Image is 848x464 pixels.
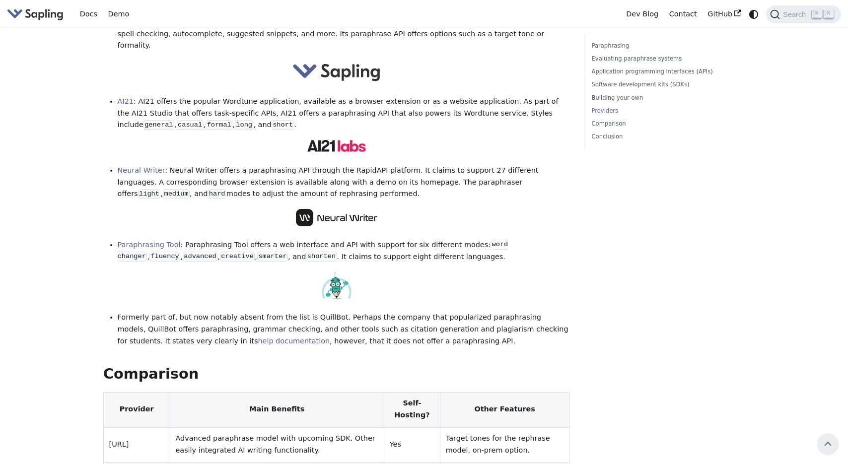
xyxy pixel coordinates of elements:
a: Application programming interfaces (APIs) [592,67,726,76]
a: Comparison [592,119,726,129]
a: Contact [664,6,703,22]
th: Other Features [440,392,569,427]
th: Provider [103,392,170,427]
kbd: K [824,9,834,18]
a: AI21 [118,97,134,105]
img: Sapling.ai [7,7,64,21]
a: Sapling.ai [7,7,67,21]
code: shorten [306,252,337,262]
th: Main Benefits [170,392,384,427]
code: general [143,120,174,130]
a: Docs [74,6,103,22]
button: Switch between dark and light mode (currently system mode) [747,7,761,21]
li: : AI21 offers the popular Wordtune application, available as a browser extension or as a website ... [118,96,570,131]
a: Providers [592,106,726,116]
img: AI21 [307,140,366,152]
code: fluency [149,252,180,262]
h2: Comparison [103,365,570,383]
code: word changer [118,240,508,262]
a: help documentation [258,337,330,345]
li: : Neural Writer offers a paraphrasing API through the RapidAPI platform. It claims to support 27 ... [118,165,570,200]
code: light [138,189,161,199]
th: Self-Hosting? [384,392,440,427]
code: advanced [183,252,217,262]
a: Paraphrasing Tool [118,241,181,249]
a: Evaluating paraphrase systems [592,54,726,64]
code: smarter [257,252,288,262]
a: GitHub [702,6,746,22]
code: short [272,120,294,130]
img: sapling-logo-horizontal.svg [292,61,381,83]
img: Neural Writer [296,209,377,226]
button: Search (Command+K) [766,5,841,23]
img: Paraphrasing Tool [322,272,352,299]
li: : Paraphrasing Tool offers a web interface and API with support for six different modes: , , , , ... [118,239,570,263]
code: long [235,120,254,130]
code: medium [163,189,190,199]
td: Advanced paraphrase model with upcoming SDK. Other easily integrated AI writing functionality. [170,427,384,463]
td: Yes [384,427,440,463]
code: formal [206,120,232,130]
code: casual [177,120,204,130]
a: Demo [103,6,135,22]
a: Software development kits (SDKs) [592,80,726,89]
li: Formerly part of, but now notably absent from the list is QuillBot. Perhaps the company that popu... [118,312,570,347]
code: creative [220,252,255,262]
kbd: ⌘ [812,9,822,18]
td: [URL] [103,427,170,463]
code: hard [208,189,226,199]
a: Building your own [592,93,726,103]
li: : [PERSON_NAME] not only offers a paraphrasing API, but is also a fully-featured AI writing assis... [118,16,570,52]
a: Neural Writer [118,166,165,174]
a: Conclusion [592,132,726,141]
a: Paraphrasing [592,41,726,51]
a: Dev Blog [621,6,663,22]
span: Search [780,10,812,18]
td: Target tones for the rephrase model, on-prem option. [440,427,569,463]
button: Scroll back to top [817,433,839,455]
